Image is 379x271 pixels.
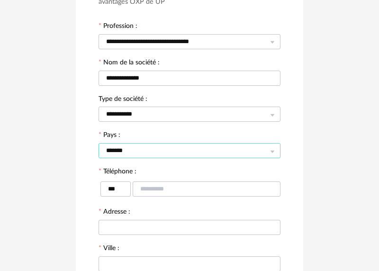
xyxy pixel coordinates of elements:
label: Nom de la société : [99,59,160,68]
label: Ville : [99,245,119,253]
label: Téléphone : [99,168,136,177]
label: Type de société : [99,96,147,104]
label: Pays : [99,132,120,140]
label: Adresse : [99,208,130,217]
label: Profession : [99,23,137,31]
